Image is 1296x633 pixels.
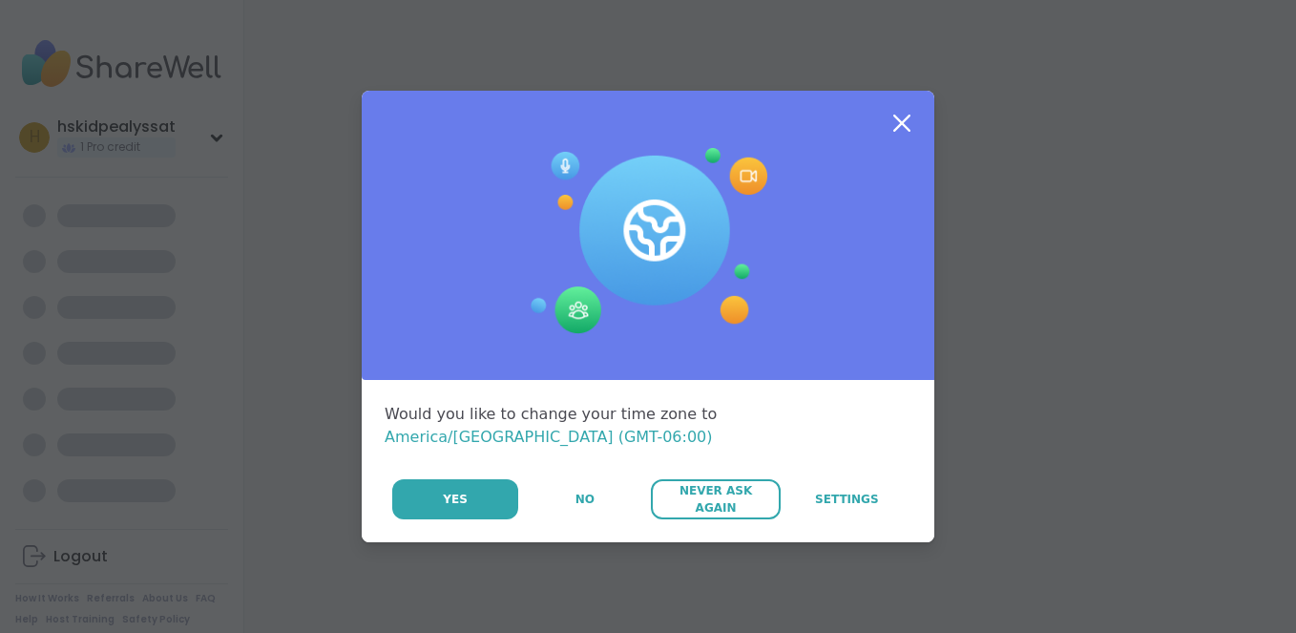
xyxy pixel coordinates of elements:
[385,403,911,449] div: Would you like to change your time zone to
[783,479,911,519] a: Settings
[815,491,879,508] span: Settings
[575,491,595,508] span: No
[520,479,649,519] button: No
[443,491,468,508] span: Yes
[385,428,713,446] span: America/[GEOGRAPHIC_DATA] (GMT-06:00)
[651,479,780,519] button: Never Ask Again
[392,479,518,519] button: Yes
[529,148,767,335] img: Session Experience
[660,482,770,517] span: Never Ask Again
